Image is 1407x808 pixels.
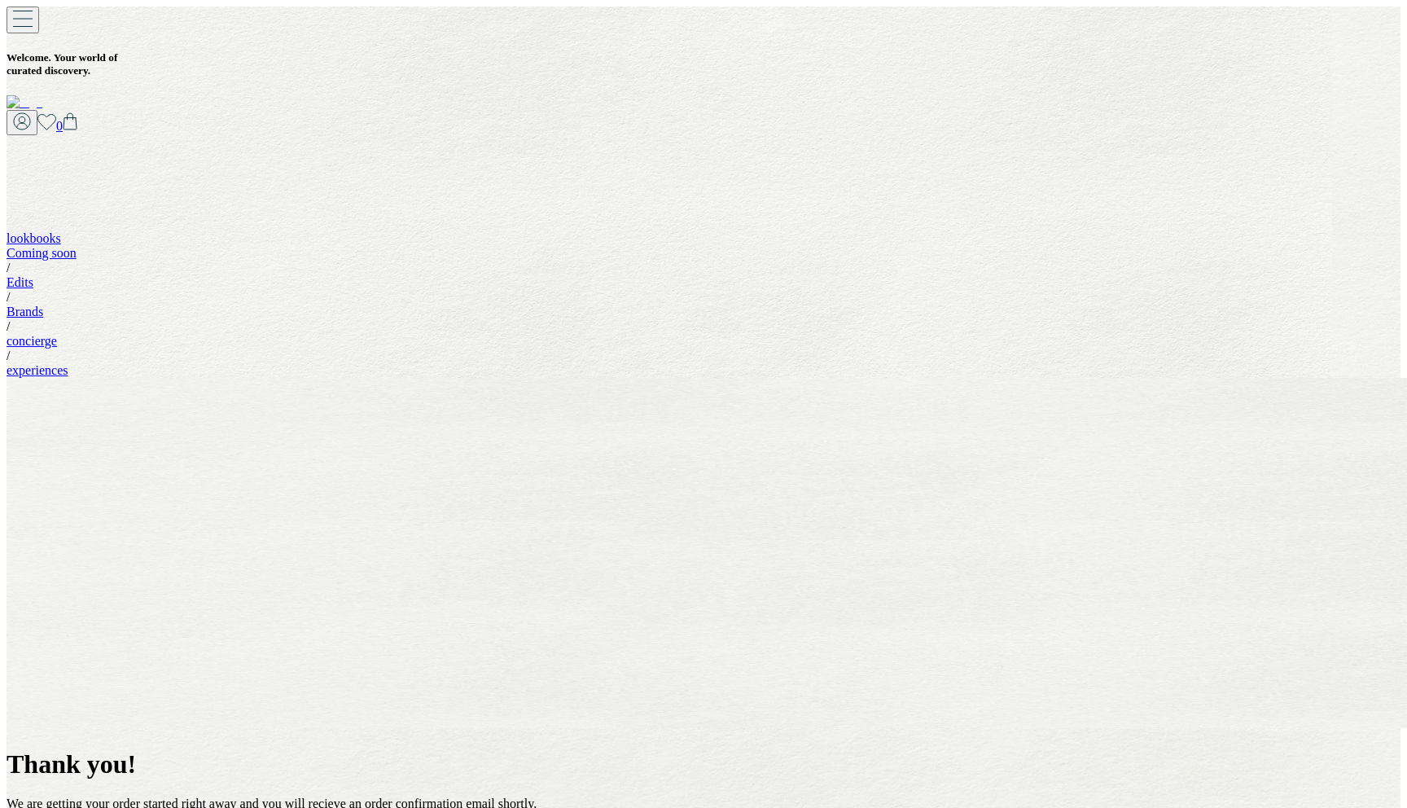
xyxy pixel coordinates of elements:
a: Brands [7,305,43,318]
a: 0 [56,119,77,133]
a: experiences [7,363,68,377]
div: / [7,349,1400,363]
div: lookbooks [7,231,1400,246]
h1: Thank you! [7,749,1400,779]
div: / [7,261,1400,275]
span: 0 [56,119,63,133]
img: logo [7,95,42,110]
div: Coming soon [7,246,1400,261]
div: / [7,319,1400,334]
a: concierge [7,334,57,348]
a: lookbooksComing soon [7,231,1400,261]
h5: Welcome . Your world of curated discovery. [7,51,1400,77]
div: / [7,290,1400,305]
a: Edits [7,275,33,289]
